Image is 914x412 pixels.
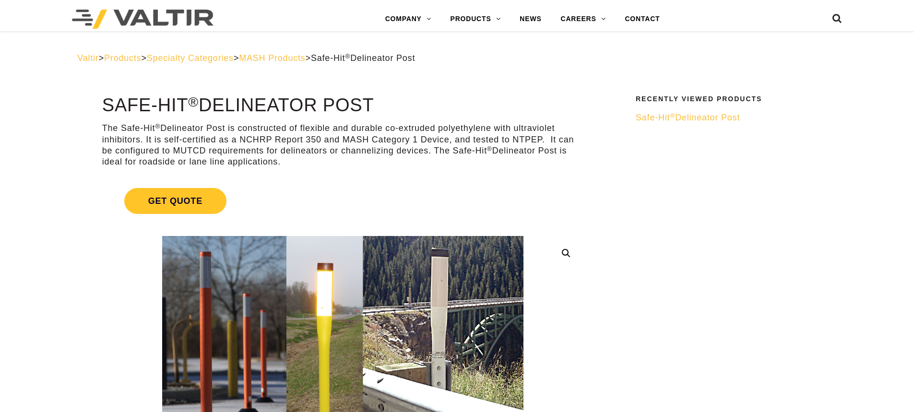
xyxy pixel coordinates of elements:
[345,53,350,60] sup: ®
[239,53,305,63] a: MASH Products
[510,10,551,29] a: NEWS
[77,53,98,63] a: Valtir
[441,10,510,29] a: PRODUCTS
[636,113,740,122] span: Safe-Hit Delineator Post
[104,53,141,63] a: Products
[636,95,831,103] h2: Recently Viewed Products
[102,123,583,168] p: The Safe-Hit Delineator Post is constructed of flexible and durable co-extruded polyethylene with...
[102,177,583,225] a: Get Quote
[670,112,675,119] sup: ®
[155,123,160,130] sup: ®
[376,10,441,29] a: COMPANY
[615,10,669,29] a: CONTACT
[77,53,837,64] div: > > > >
[636,112,831,123] a: Safe-Hit®Delineator Post
[487,145,492,153] sup: ®
[551,10,616,29] a: CAREERS
[188,94,199,109] sup: ®
[147,53,234,63] a: Specialty Categories
[72,10,214,29] img: Valtir
[102,95,583,116] h1: Safe-Hit Delineator Post
[124,188,226,214] span: Get Quote
[311,53,415,63] span: Safe-Hit Delineator Post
